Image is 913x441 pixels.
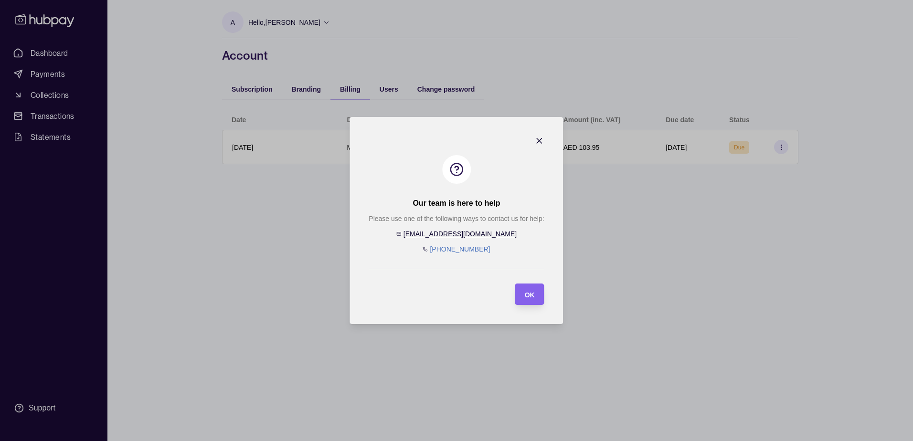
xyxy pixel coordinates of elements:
[430,245,490,253] a: [PHONE_NUMBER]
[525,291,535,299] span: OK
[403,230,517,238] a: [EMAIL_ADDRESS][DOMAIN_NAME]
[515,283,544,305] button: OK
[413,198,500,209] h2: Our team is here to help
[369,213,544,224] p: Please use one of the following ways to contact us for help:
